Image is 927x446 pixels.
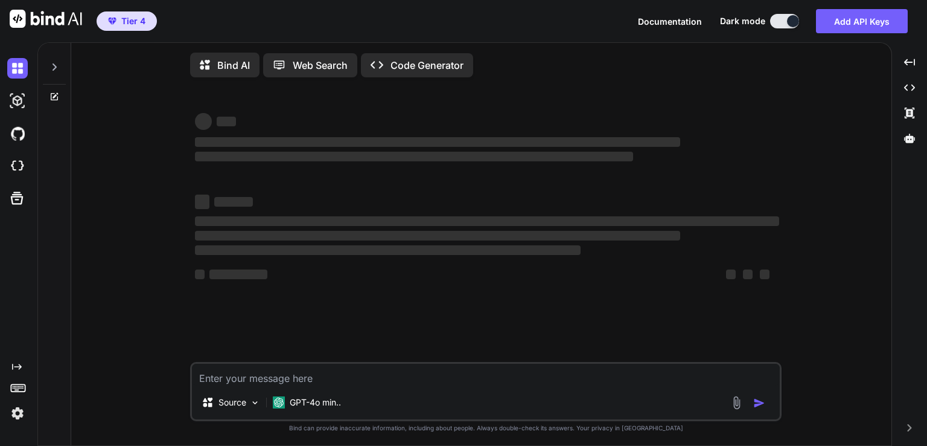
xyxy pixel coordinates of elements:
span: Tier 4 [121,15,145,27]
img: darkAi-studio [7,91,28,111]
img: attachment [730,396,744,410]
span: Documentation [638,16,702,27]
span: ‌ [743,270,753,279]
span: ‌ [195,231,680,241]
span: ‌ [209,270,267,279]
span: ‌ [217,117,236,126]
span: ‌ [195,195,209,209]
span: ‌ [195,152,633,161]
button: premiumTier 4 [97,11,157,31]
span: ‌ [195,137,680,147]
span: ‌ [195,113,212,130]
span: ‌ [195,245,581,255]
p: Bind AI [217,58,250,73]
p: Bind can provide inaccurate information, including about people. Always double-check its answers.... [190,424,782,433]
img: settings [7,403,28,424]
img: githubDark [7,123,28,144]
img: darkChat [7,58,28,79]
img: GPT-4o mini [273,396,285,409]
p: Source [218,396,246,409]
img: Pick Models [250,398,260,408]
span: ‌ [214,197,253,207]
p: Web Search [293,58,348,73]
button: Add API Keys [816,9,908,33]
span: ‌ [760,270,769,279]
span: ‌ [195,216,779,226]
p: Code Generator [390,58,463,73]
span: ‌ [195,270,205,279]
span: ‌ [726,270,736,279]
img: premium [108,18,116,25]
p: GPT-4o min.. [290,396,341,409]
span: Dark mode [720,15,765,27]
img: cloudideIcon [7,156,28,176]
img: Bind AI [10,10,82,28]
img: icon [753,397,765,409]
button: Documentation [638,15,702,28]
